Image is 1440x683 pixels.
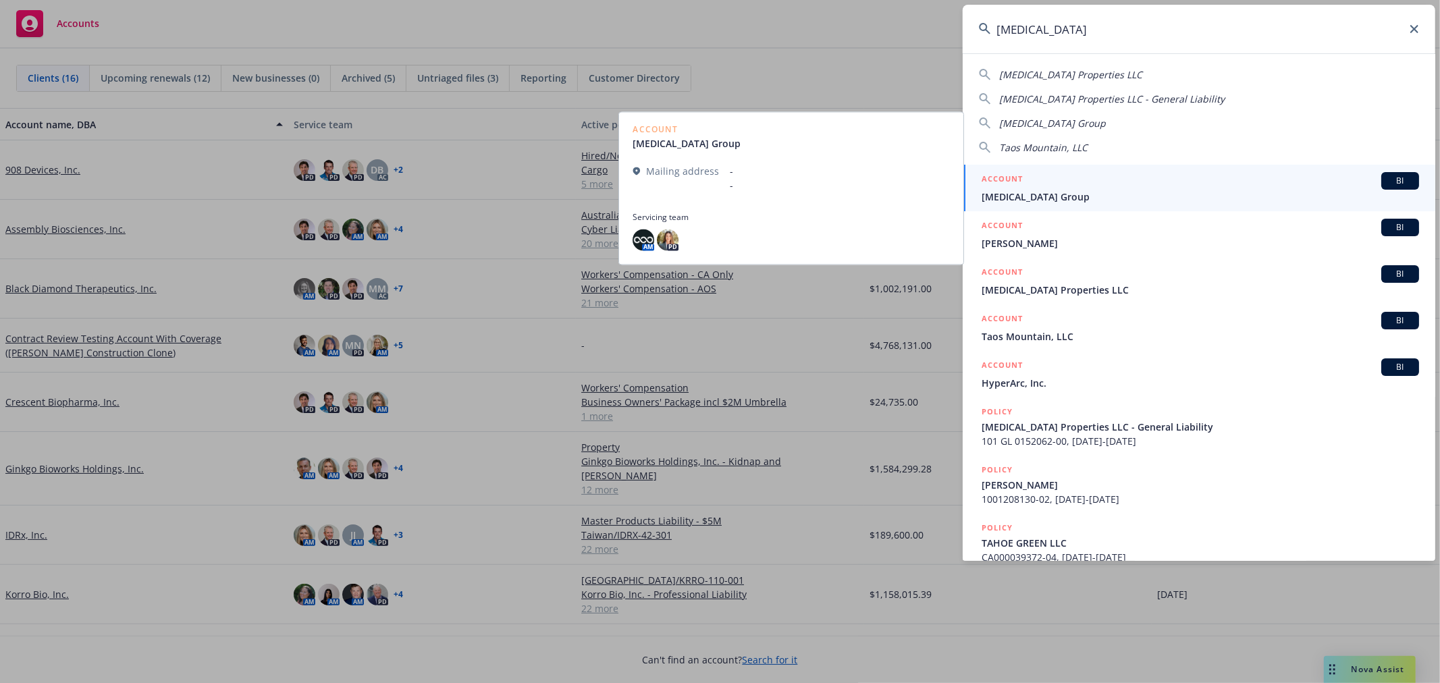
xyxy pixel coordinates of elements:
span: [MEDICAL_DATA] Properties LLC [999,68,1142,81]
span: [MEDICAL_DATA] Properties LLC [982,283,1419,297]
a: POLICY[PERSON_NAME]1001208130-02, [DATE]-[DATE] [963,456,1435,514]
h5: POLICY [982,463,1013,476]
span: [MEDICAL_DATA] Group [999,117,1106,130]
span: [MEDICAL_DATA] Group [982,190,1419,204]
span: BI [1387,361,1414,373]
a: POLICYTAHOE GREEN LLCCA000039372-04, [DATE]-[DATE] [963,514,1435,572]
h5: ACCOUNT [982,358,1023,375]
span: BI [1387,175,1414,187]
a: ACCOUNTBITaos Mountain, LLC [963,304,1435,351]
span: [PERSON_NAME] [982,478,1419,492]
span: HyperArc, Inc. [982,376,1419,390]
span: [MEDICAL_DATA] Properties LLC - General Liability [999,92,1225,105]
input: Search... [963,5,1435,53]
span: CA000039372-04, [DATE]-[DATE] [982,550,1419,564]
span: BI [1387,268,1414,280]
span: [PERSON_NAME] [982,236,1419,250]
span: BI [1387,315,1414,327]
span: Taos Mountain, LLC [999,141,1088,154]
span: 101 GL 0152062-00, [DATE]-[DATE] [982,434,1419,448]
span: BI [1387,221,1414,234]
a: ACCOUNTBI[PERSON_NAME] [963,211,1435,258]
h5: POLICY [982,521,1013,535]
a: POLICY[MEDICAL_DATA] Properties LLC - General Liability101 GL 0152062-00, [DATE]-[DATE] [963,398,1435,456]
a: ACCOUNTBI[MEDICAL_DATA] Properties LLC [963,258,1435,304]
a: ACCOUNTBI[MEDICAL_DATA] Group [963,165,1435,211]
a: ACCOUNTBIHyperArc, Inc. [963,351,1435,398]
h5: ACCOUNT [982,219,1023,235]
span: 1001208130-02, [DATE]-[DATE] [982,492,1419,506]
h5: ACCOUNT [982,172,1023,188]
h5: ACCOUNT [982,265,1023,281]
span: Taos Mountain, LLC [982,329,1419,344]
h5: POLICY [982,405,1013,418]
h5: ACCOUNT [982,312,1023,328]
span: [MEDICAL_DATA] Properties LLC - General Liability [982,420,1419,434]
span: TAHOE GREEN LLC [982,536,1419,550]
